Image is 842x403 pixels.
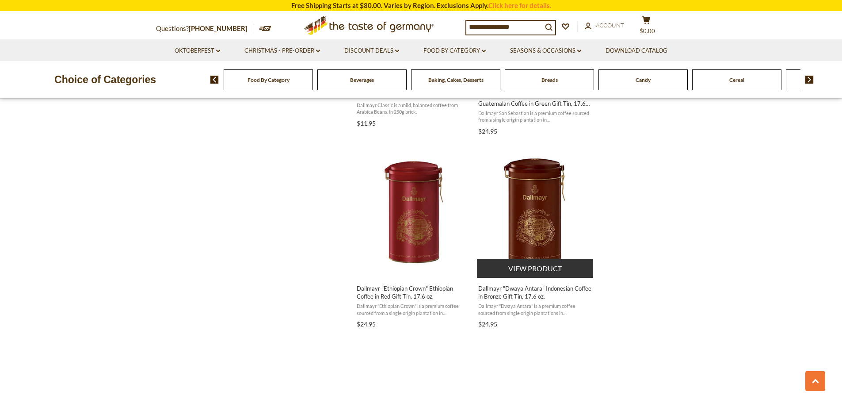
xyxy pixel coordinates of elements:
[248,77,290,83] a: Food By Category
[156,23,254,35] p: Questions?
[357,320,376,328] span: $24.95
[510,46,581,56] a: Seasons & Occasions
[357,284,471,300] span: Dallmayr "Ethiopian Crown" Ethiopian Coffee in Red Gift Tin, 17.6 oz.
[585,21,624,31] a: Account
[423,46,486,56] a: Food By Category
[189,24,248,32] a: [PHONE_NUMBER]
[596,22,624,29] span: Account
[805,76,814,84] img: next arrow
[478,110,593,123] span: Dallmayr San Sebastian is a premium coffee sourced from a single origin plantation in [GEOGRAPHIC...
[357,119,376,127] span: $11.95
[357,303,471,316] span: Dallmayr "Ethiopian Crown" is a premium coffee sourced from a single origin plantation in [GEOGRA...
[428,77,484,83] a: Baking, Cakes, Desserts
[640,27,655,35] span: $0.00
[477,153,594,270] img: Dallmayr "Dwaya Antara" Indonesian Coffee in Bronze Gift Tin, 17.6 oz.
[478,92,593,107] span: Dallmayr "[GEOGRAPHIC_DATA]" Guatemalan Coffee in Green Gift Tin, 17.6 oz.
[357,102,471,115] span: Dallmayr Classic is a mild, balanced coffee from Arabica Beans. In 250g brick.
[175,46,220,56] a: Oktoberfest
[478,303,593,316] span: Dallmayr "Dwaya Antara" is a premium coffee sourced from single origin plantations in [GEOGRAPHIC...
[355,145,472,331] a: Dallmayr
[244,46,320,56] a: Christmas - PRE-ORDER
[606,46,667,56] a: Download Catalog
[355,153,472,270] img: Dallmayr "Ethiopian Crown" Ethiopian Coffee in Red Gift Tin, 17.6 oz.
[477,259,593,278] button: View product
[729,77,744,83] a: Cereal
[478,284,593,300] span: Dallmayr "Dwaya Antara" Indonesian Coffee in Bronze Gift Tin, 17.6 oz.
[477,145,594,331] a: Dallmayr
[210,76,219,84] img: previous arrow
[478,320,497,328] span: $24.95
[633,16,660,38] button: $0.00
[478,127,497,135] span: $24.95
[350,77,374,83] a: Beverages
[488,1,551,9] a: Click here for details.
[636,77,651,83] a: Candy
[344,46,399,56] a: Discount Deals
[541,77,558,83] a: Breads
